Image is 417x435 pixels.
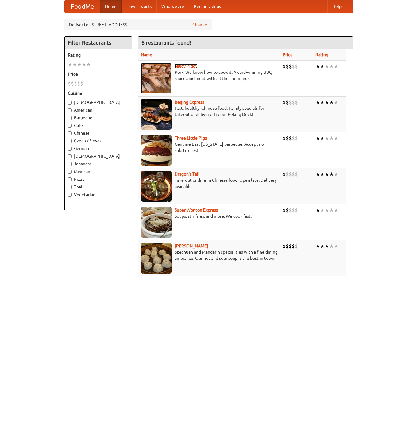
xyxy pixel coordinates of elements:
a: Beijing Express [175,100,204,105]
li: $ [68,80,71,87]
li: ★ [329,135,334,142]
a: Rating [315,52,328,57]
label: [DEMOGRAPHIC_DATA] [68,99,129,105]
li: $ [71,80,74,87]
a: [PERSON_NAME] [175,243,208,248]
p: Soups, stir-fries, and more. We cook fast. [141,213,278,219]
li: $ [286,207,289,214]
li: $ [292,243,295,250]
li: ★ [329,63,334,70]
input: German [68,147,72,151]
img: dragon.jpg [141,171,172,202]
li: $ [295,99,298,106]
label: Thai [68,184,129,190]
li: ★ [320,243,325,250]
img: shandong.jpg [141,243,172,274]
p: Take-out or dine-in Chinese food. Open late. Delivery available [141,177,278,189]
li: $ [283,135,286,142]
li: ★ [315,243,320,250]
input: Thai [68,185,72,189]
input: Czech / Slovak [68,139,72,143]
img: superwonton.jpg [141,207,172,238]
a: Help [327,0,346,13]
input: Mexican [68,170,72,174]
li: $ [289,135,292,142]
li: $ [74,80,77,87]
p: Fast, healthy, Chinese food. Family specials for takeout or delivery. Try our Peking Duck! [141,105,278,117]
div: Deliver to: [STREET_ADDRESS] [64,19,212,30]
a: FoodMe [65,0,100,13]
b: Dragon's Tail [175,172,199,176]
li: $ [80,80,83,87]
li: $ [295,135,298,142]
li: $ [286,135,289,142]
li: $ [295,63,298,70]
li: ★ [315,63,320,70]
li: $ [292,135,295,142]
li: $ [292,99,295,106]
li: ★ [334,135,338,142]
li: ★ [325,207,329,214]
li: $ [286,243,289,250]
a: Recipe videos [189,0,226,13]
li: ★ [329,99,334,106]
li: ★ [320,63,325,70]
li: ★ [325,63,329,70]
label: [DEMOGRAPHIC_DATA] [68,153,129,159]
a: Home [100,0,122,13]
h5: Cuisine [68,90,129,96]
li: $ [289,171,292,178]
li: ★ [320,135,325,142]
li: ★ [315,207,320,214]
li: ★ [72,61,77,68]
li: ★ [315,171,320,178]
li: $ [283,207,286,214]
li: ★ [82,61,86,68]
h5: Rating [68,52,129,58]
li: ★ [86,61,91,68]
img: saucy.jpg [141,63,172,94]
li: ★ [325,135,329,142]
li: ★ [329,171,334,178]
li: ★ [68,61,72,68]
a: Who we are [156,0,189,13]
li: ★ [334,63,338,70]
li: $ [289,63,292,70]
input: American [68,108,72,112]
li: $ [283,171,286,178]
li: ★ [77,61,82,68]
li: ★ [320,207,325,214]
h4: Filter Restaurants [65,37,132,49]
li: $ [283,63,286,70]
li: $ [286,171,289,178]
a: Saucy Piggy [175,64,198,69]
li: $ [295,207,298,214]
label: German [68,145,129,152]
li: $ [295,171,298,178]
input: Vegetarian [68,193,72,197]
li: ★ [320,171,325,178]
label: Cafe [68,122,129,129]
li: $ [292,63,295,70]
li: ★ [325,99,329,106]
p: Szechuan and Mandarin specialities with a fine dining ambiance. Our hot and sour soup is the best... [141,249,278,261]
a: Price [283,52,293,57]
label: Pizza [68,176,129,182]
a: Three Little Pigs [175,136,207,140]
label: American [68,107,129,113]
li: ★ [320,99,325,106]
li: $ [289,243,292,250]
li: $ [286,63,289,70]
a: Name [141,52,152,57]
li: ★ [315,135,320,142]
li: $ [283,243,286,250]
li: ★ [334,171,338,178]
a: How it works [122,0,156,13]
input: Pizza [68,177,72,181]
ng-pluralize: 6 restaurants found! [141,40,191,45]
input: Cafe [68,124,72,128]
li: ★ [334,99,338,106]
